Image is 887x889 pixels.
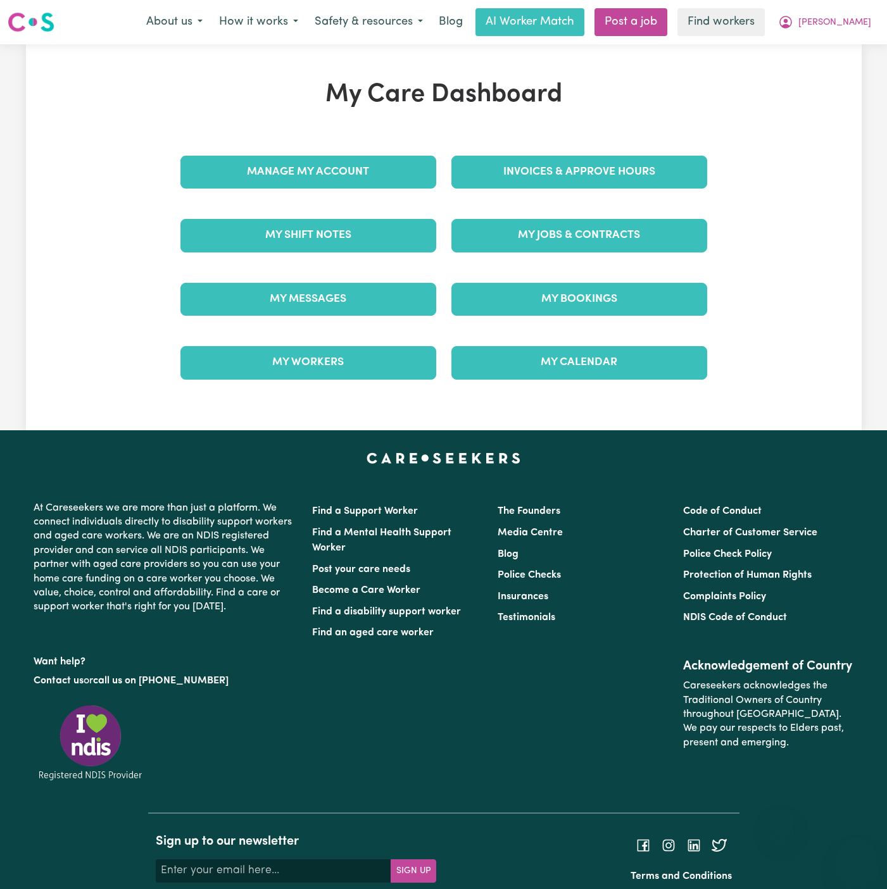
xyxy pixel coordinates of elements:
a: Testimonials [498,612,555,623]
a: Insurances [498,592,548,602]
a: Follow Careseekers on Twitter [712,840,727,850]
a: The Founders [498,506,560,516]
a: Police Check Policy [683,549,772,559]
button: How it works [211,9,306,35]
a: Charter of Customer Service [683,528,817,538]
a: Post a job [594,8,667,36]
a: Become a Care Worker [312,585,420,595]
p: At Careseekers we are more than just a platform. We connect individuals directly to disability su... [34,496,297,619]
a: Complaints Policy [683,592,766,602]
a: Careseekers logo [8,8,54,37]
button: My Account [770,9,879,35]
a: Blog [431,8,470,36]
p: Want help? [34,650,297,669]
a: Invoices & Approve Hours [451,156,707,189]
button: About us [138,9,211,35]
img: Careseekers logo [8,11,54,34]
p: Careseekers acknowledges the Traditional Owners of Country throughout [GEOGRAPHIC_DATA]. We pay o... [683,674,853,755]
a: Contact us [34,676,84,686]
h1: My Care Dashboard [173,80,715,110]
button: Safety & resources [306,9,431,35]
a: My Jobs & Contracts [451,219,707,252]
a: Post your care needs [312,564,410,575]
a: My Bookings [451,283,707,316]
a: Find a Mental Health Support Worker [312,528,451,553]
img: Registered NDIS provider [34,703,148,782]
h2: Acknowledgement of Country [683,659,853,674]
a: Careseekers home page [367,453,520,463]
a: Blog [498,549,519,559]
p: or [34,669,297,693]
a: Find workers [677,8,765,36]
a: My Shift Notes [180,219,436,252]
a: Code of Conduct [683,506,762,516]
a: My Workers [180,346,436,379]
a: Find a disability support worker [312,607,461,617]
input: Enter your email here... [156,859,391,882]
a: Follow Careseekers on LinkedIn [686,840,701,850]
a: Follow Careseekers on Facebook [636,840,651,850]
iframe: Button to launch messaging window [836,838,877,879]
a: Media Centre [498,528,563,538]
a: AI Worker Match [475,8,584,36]
h2: Sign up to our newsletter [156,834,436,849]
a: Protection of Human Rights [683,570,812,580]
a: Police Checks [498,570,561,580]
a: My Messages [180,283,436,316]
a: call us on [PHONE_NUMBER] [93,676,229,686]
button: Subscribe [391,859,436,882]
a: My Calendar [451,346,707,379]
a: Terms and Conditions [631,871,732,881]
a: Find an aged care worker [312,628,434,638]
a: NDIS Code of Conduct [683,612,787,623]
a: Follow Careseekers on Instagram [661,840,676,850]
span: [PERSON_NAME] [798,16,871,30]
a: Manage My Account [180,156,436,189]
iframe: Close message [769,808,794,833]
a: Find a Support Worker [312,506,418,516]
